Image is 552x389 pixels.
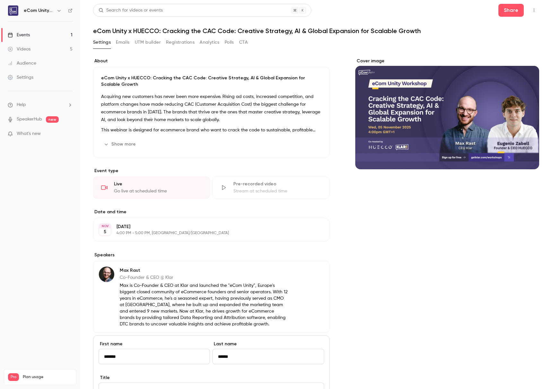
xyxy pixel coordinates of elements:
label: About [93,58,330,64]
label: Cover image [355,58,539,64]
h6: eCom Unity Workshops [24,7,54,14]
div: LiveGo live at scheduled time [93,177,210,199]
button: CTA [239,37,248,48]
label: Date and time [93,209,330,215]
p: 4:00 PM - 5:00 PM, [GEOGRAPHIC_DATA]/[GEOGRAPHIC_DATA] [116,231,296,236]
div: NOV [99,224,111,228]
label: Last name [212,341,324,347]
div: Max RastMax RastCo-Founder & CEO @ KlarMax is Co-Founder & CEO at Klar and launched the "eCom Uni... [93,261,330,333]
button: Share [498,4,524,17]
div: Live [114,181,202,187]
div: Videos [8,46,30,52]
p: [DATE] [116,224,296,230]
section: Cover image [355,58,539,169]
div: Settings [8,74,33,81]
p: This webinar is designed for ecommerce brand who want to crack the code to sustainable, profitabl... [101,126,322,134]
p: Event type [93,168,330,174]
button: UTM builder [135,37,161,48]
div: Pre-recorded video [233,181,321,187]
img: eCom Unity Workshops [8,5,18,16]
div: Pre-recorded videoStream at scheduled time [212,177,329,199]
div: Audience [8,60,36,66]
label: First name [99,341,210,347]
li: help-dropdown-opener [8,102,73,108]
label: Title [99,375,324,381]
span: Pro [8,373,19,381]
span: Plan usage [23,375,72,380]
p: eCom Unity x HUECCO: Cracking the CAC Code: Creative Strategy, AI & Global Expansion for Scalable... [101,75,322,88]
button: Polls [225,37,234,48]
button: Emails [116,37,129,48]
p: Co-Founder & CEO @ Klar [120,274,288,281]
p: Max Rast [120,267,288,274]
button: Show more [101,139,140,149]
div: Stream at scheduled time [233,188,321,194]
span: What's new [17,130,41,137]
button: Analytics [200,37,220,48]
span: new [46,116,59,123]
label: Speakers [93,252,330,258]
button: Registrations [166,37,194,48]
div: Events [8,32,30,38]
div: Go live at scheduled time [114,188,202,194]
p: Max is Co-Founder & CEO at Klar and launched the "eCom Unity", Europe's biggest closed community ... [120,282,288,327]
p: Acquiring new customers has never been more expensive. Rising ad costs, increased competition, an... [101,93,322,124]
a: SpeakerHub [17,116,42,123]
button: Settings [93,37,111,48]
iframe: Noticeable Trigger [65,131,73,137]
img: Max Rast [99,267,114,282]
p: 5 [104,229,106,235]
h1: eCom Unity x HUECCO: Cracking the CAC Code: Creative Strategy, AI & Global Expansion for Scalable... [93,27,539,35]
span: Help [17,102,26,108]
div: Search for videos or events [99,7,163,14]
